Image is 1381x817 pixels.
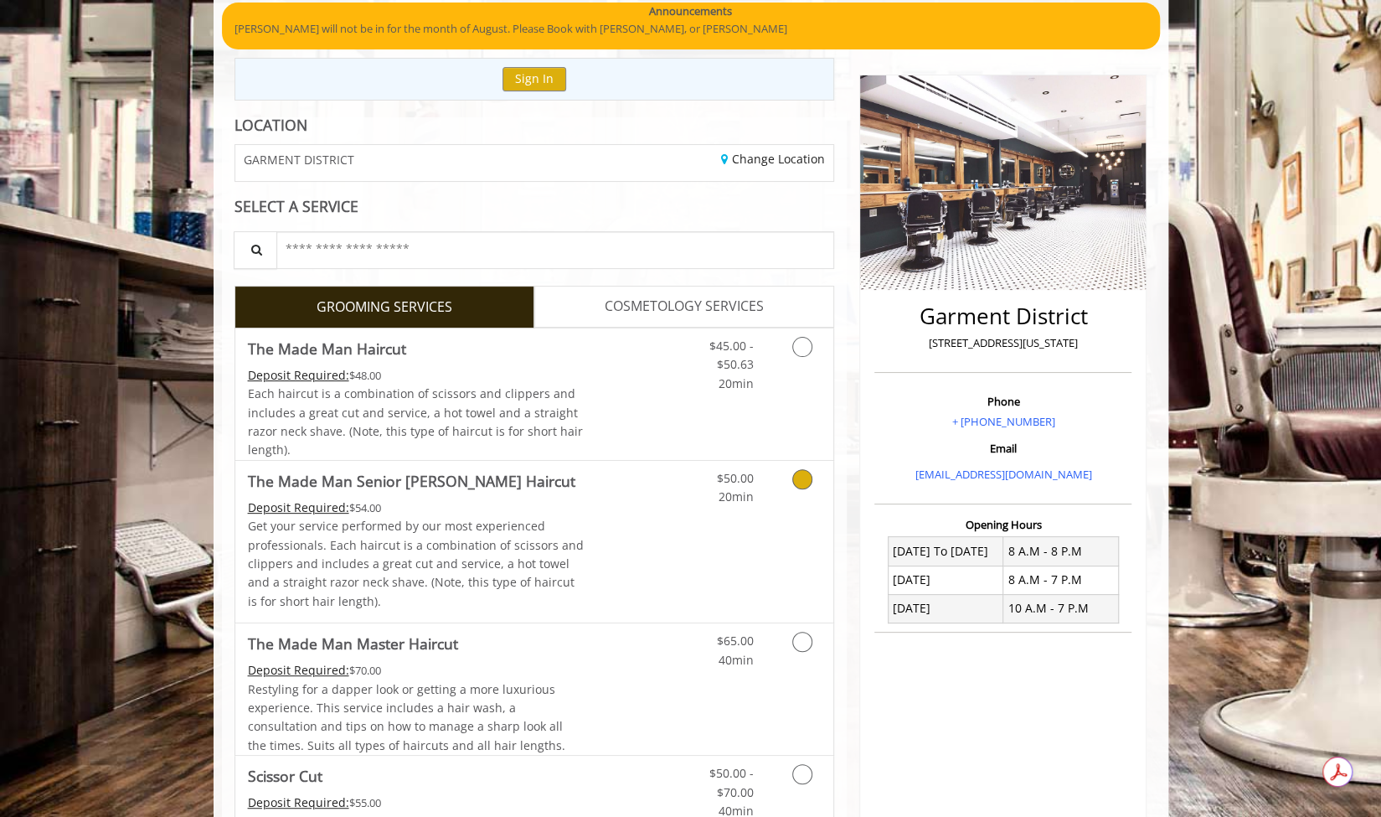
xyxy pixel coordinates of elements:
p: [STREET_ADDRESS][US_STATE] [879,334,1127,352]
span: $50.00 - $70.00 [709,765,753,799]
h3: Phone [879,396,1127,407]
h3: Opening Hours [874,519,1131,530]
a: [EMAIL_ADDRESS][DOMAIN_NAME] [915,467,1091,482]
td: 10 A.M - 7 P.M [1003,594,1119,623]
a: Change Location [721,151,825,167]
h3: Email [879,442,1127,454]
b: The Made Man Senior [PERSON_NAME] Haircut [248,469,575,493]
a: + [PHONE_NUMBER] [951,414,1054,429]
span: $50.00 [716,470,753,486]
h2: Garment District [879,304,1127,328]
span: 20min [718,375,753,391]
span: This service needs some Advance to be paid before we block your appointment [248,499,349,515]
td: [DATE] [888,594,1003,623]
b: The Made Man Haircut [248,337,406,360]
b: Scissor Cut [248,764,322,788]
span: This service needs some Advance to be paid before we block your appointment [248,367,349,383]
span: GARMENT DISTRICT [244,153,354,166]
span: $45.00 - $50.63 [709,338,753,372]
p: Get your service performed by our most experienced professionals. Each haircut is a combination o... [248,517,585,611]
td: 8 A.M - 7 P.M [1003,566,1119,594]
div: $70.00 [248,661,585,680]
td: 8 A.M - 8 P.M [1003,537,1119,566]
b: Announcements [649,3,732,20]
span: Each haircut is a combination of scissors and clippers and includes a great cut and service, a ho... [248,385,583,458]
span: This service needs some Advance to be paid before we block your appointment [248,662,349,678]
span: COSMETOLOGY SERVICES [605,296,764,318]
div: $48.00 [248,366,585,385]
span: 20min [718,489,753,504]
span: This service needs some Advance to be paid before we block your appointment [248,794,349,810]
div: $54.00 [248,499,585,517]
b: The Made Man Master Haircut [248,632,458,655]
td: [DATE] To [DATE] [888,537,1003,566]
span: GROOMING SERVICES [317,297,452,318]
p: [PERSON_NAME] will not be in for the month of August. Please Book with [PERSON_NAME], or [PERSON_... [234,20,1147,38]
div: SELECT A SERVICE [234,199,835,215]
span: $65.00 [716,633,753,649]
td: [DATE] [888,566,1003,594]
b: LOCATION [234,115,307,135]
div: $55.00 [248,794,585,812]
button: Sign In [502,67,566,91]
span: 40min [718,652,753,668]
button: Service Search [234,231,277,269]
span: Restyling for a dapper look or getting a more luxurious experience. This service includes a hair ... [248,681,565,753]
